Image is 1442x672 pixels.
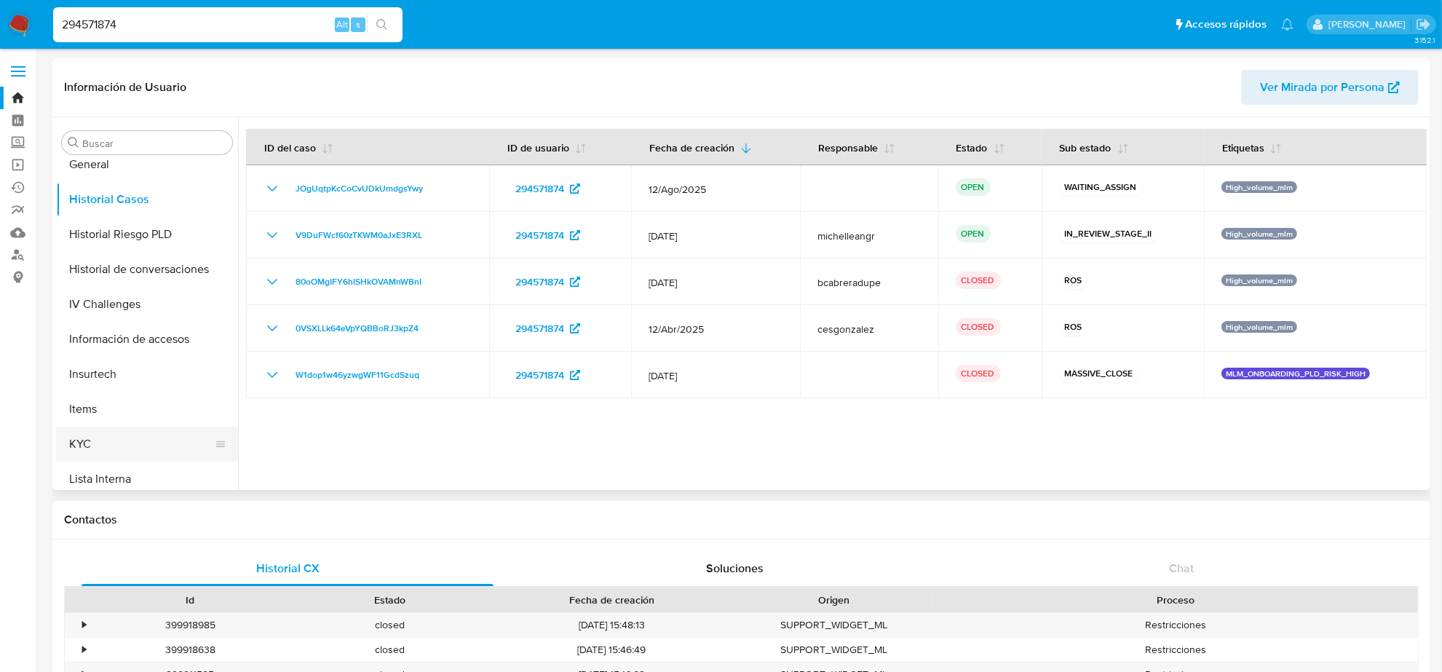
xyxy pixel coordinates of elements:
button: IV Challenges [56,287,238,322]
span: Accesos rápidos [1185,17,1267,32]
span: Soluciones [706,560,764,577]
h1: Información de Usuario [64,80,186,95]
div: closed [290,638,489,662]
div: 399918985 [90,613,290,637]
span: Ver Mirada por Persona [1260,70,1384,105]
button: search-icon [367,15,397,35]
a: Salir [1416,17,1431,32]
div: Restricciones [933,613,1418,637]
span: Chat [1169,560,1194,577]
a: Notificaciones [1281,18,1294,31]
button: KYC [56,427,226,462]
div: Fecha de creación [499,593,724,607]
div: Id [100,593,280,607]
p: cesar.gonzalez@mercadolibre.com.mx [1328,17,1411,31]
div: Restricciones [933,638,1418,662]
button: General [56,147,238,182]
div: Proceso [943,593,1408,607]
button: Historial Riesgo PLD [56,217,238,252]
button: Lista Interna [56,462,238,497]
span: Alt [336,17,348,31]
div: SUPPORT_WIDGET_ML [734,613,933,637]
button: Insurtech [56,357,238,392]
input: Buscar usuario o caso... [53,15,403,34]
div: 399918638 [90,638,290,662]
button: Historial de conversaciones [56,252,238,287]
button: Items [56,392,238,427]
button: Historial Casos [56,182,238,217]
div: [DATE] 15:46:49 [489,638,734,662]
div: Origen [744,593,923,607]
div: [DATE] 15:48:13 [489,613,734,637]
button: Buscar [68,137,79,149]
div: Estado [300,593,479,607]
div: • [82,643,86,657]
div: • [82,618,86,632]
h1: Contactos [64,513,1419,527]
div: SUPPORT_WIDGET_ML [734,638,933,662]
span: s [356,17,360,31]
button: Información de accesos [56,322,238,357]
div: closed [290,613,489,637]
button: Ver Mirada por Persona [1241,70,1419,105]
span: Historial CX [256,560,320,577]
input: Buscar [82,137,226,150]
